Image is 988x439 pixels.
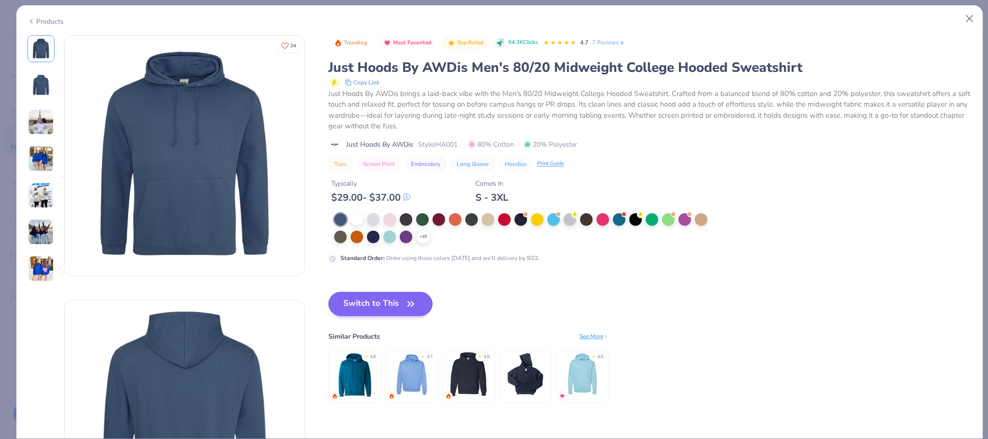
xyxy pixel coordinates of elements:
img: Top Rated sort [447,39,455,47]
span: Trending [344,40,367,45]
a: 7 Reviews [592,38,625,47]
div: ★ [364,354,368,357]
div: See More [580,332,609,341]
img: brand logo [328,141,341,149]
div: 4.7 Stars [543,35,576,51]
img: User generated content [28,109,54,135]
div: ★ [478,354,482,357]
div: 4.8 [370,354,376,360]
span: 80% Cotton [468,139,514,150]
button: copy to clipboard [342,77,382,88]
img: Most Favorited sort [383,39,391,47]
span: Most Favorited [393,40,432,45]
img: Gildan Adult Dryblend Adult 9 Oz. 50/50 Hood [446,351,491,397]
img: Gildan Adult Heavy Blend 8 Oz. 50/50 Hooded Sweatshirt [332,351,378,397]
div: 4.7 [427,354,433,360]
button: Long Sleeve [451,157,494,171]
span: 20% Polyester [524,139,577,150]
button: Close [961,10,979,28]
img: Independent Trading Co. Midweight Hooded Sweatshirt [559,351,605,397]
button: Tops [328,157,352,171]
div: 4.6 [597,354,603,360]
button: Like [277,39,300,53]
div: Print Guide [537,160,564,168]
img: Hanes Unisex 7.8 Oz. Ecosmart 50/50 Pullover Hooded Sweatshirt [389,351,434,397]
img: Front [29,37,53,60]
div: S - 3XL [475,192,508,204]
button: Badge Button [443,37,489,49]
span: Just Hoods By AWDis [346,139,413,150]
div: ★ [421,354,425,357]
div: ★ [592,354,596,357]
button: Badge Button [329,37,373,49]
div: Just Hoods By AWDis brings a laid-back vibe with the Men's 80/20 Midweight College Hooded Sweatsh... [328,88,972,132]
img: trending.gif [389,393,394,399]
button: Switch to This [328,292,433,316]
button: Screen Print [357,157,400,171]
img: User generated content [28,182,54,208]
span: 24 [290,43,296,48]
span: 94.3K Clicks [508,39,538,47]
img: User generated content [28,146,54,172]
div: Similar Products [328,331,380,342]
div: $ 29.00 - $ 37.00 [331,192,410,204]
div: Order using these colors [DATE] and we’ll delivery by 9/22. [340,254,540,262]
span: Top Rated [457,40,484,45]
img: Trending sort [334,39,342,47]
button: Badge Button [379,37,437,49]
span: Style JHA001 [418,139,458,150]
img: Back [29,74,53,97]
img: User generated content [28,256,54,282]
img: Jerzees Youth 8 oz. NuBlend Fleece Full-Zip Hood [502,351,548,397]
div: Products [27,16,64,27]
div: Typically [331,178,410,189]
strong: Standard Order : [340,254,385,262]
img: trending.gif [446,393,451,399]
div: Comes In [475,178,508,189]
div: 4.9 [484,354,489,360]
button: Embroidery [405,157,446,171]
img: User generated content [28,219,54,245]
div: Just Hoods By AWDis Men's 80/20 Midweight College Hooded Sweatshirt [328,58,972,77]
img: MostFav.gif [559,393,565,399]
button: Hoodies [499,157,532,171]
img: trending.gif [332,393,338,399]
span: + 18 [420,233,427,240]
img: Front [65,36,305,276]
span: 4.7 [580,39,588,46]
